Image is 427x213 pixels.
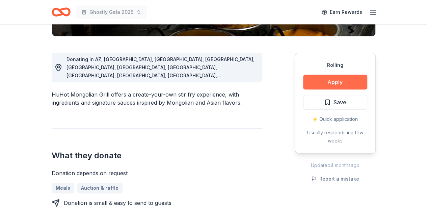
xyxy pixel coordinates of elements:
button: Report a mistake [311,175,359,183]
button: Save [303,95,367,110]
a: Home [52,4,71,20]
span: Donating in AZ, [GEOGRAPHIC_DATA], [GEOGRAPHIC_DATA], [GEOGRAPHIC_DATA], [GEOGRAPHIC_DATA], [GEOG... [66,56,255,103]
span: Save [333,98,346,107]
div: Usually responds in a few weeks [303,129,367,145]
button: Ghostly Gala 2025 [76,5,147,19]
div: Donation depends on request [52,169,262,177]
a: Auction & raffle [77,183,123,193]
div: Donation is small & easy to send to guests [64,199,171,207]
button: Apply [303,75,367,89]
div: Rolling [303,61,367,69]
h2: What they donate [52,150,262,161]
span: Ghostly Gala 2025 [89,8,133,16]
div: HuHot Mongolian Grill offers a create-your-own stir fry experience, with ingredients and signatur... [52,90,262,107]
a: Earn Rewards [318,6,366,18]
a: Meals [52,183,74,193]
div: ⚡️ Quick application [303,115,367,123]
div: Updated 4 months ago [295,161,376,169]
